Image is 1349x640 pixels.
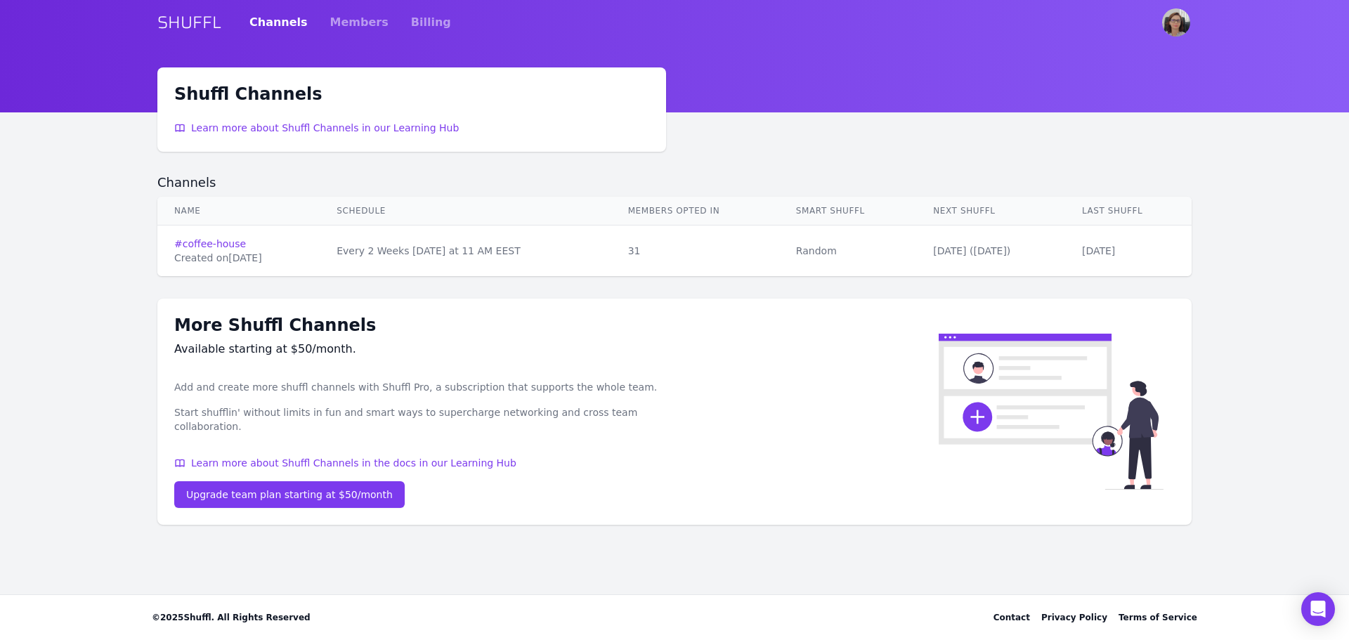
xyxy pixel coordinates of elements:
button: User menu [1161,7,1192,38]
span: © 2025 Shuffl. All Rights Reserved [152,612,311,623]
h1: More Shuffl Channels [174,315,674,335]
th: Last Shuffl [1065,197,1192,226]
a: Members [330,3,389,42]
a: Upgrade team plan starting at $50/month [174,481,405,508]
th: Members Opted In [611,197,779,226]
div: Upgrade team plan starting at $50/month [186,488,393,502]
td: Random [779,226,916,277]
img: Ioana Rogojanu [1162,8,1190,37]
p: Add and create more shuffl channels with Shuffl Pro, a subscription that supports the whole team. [174,380,674,394]
div: Contact [993,612,1030,623]
td: 31 [611,226,779,277]
td: Every 2 Weeks [DATE] at 11 AM EEST [320,226,611,277]
span: Learn more about Shuffl Channels in our Learning Hub [191,121,459,135]
th: Smart Shuffl [779,197,916,226]
a: #coffee-house [174,237,303,251]
a: Privacy Policy [1041,612,1107,623]
span: Learn more about Shuffl Channels in the docs in our Learning Hub [191,456,516,470]
h1: Shuffl Channels [174,84,459,104]
a: Billing [411,3,451,42]
a: SHUFFL [157,11,221,34]
div: [DATE] ( [DATE] ) [933,244,1048,258]
a: Channels [249,3,308,42]
div: Available starting at $50/month. [174,341,674,358]
p: Start shufflin' without limits in fun and smart ways to supercharge networking and cross team col... [174,405,674,433]
a: Learn more about Shuffl Channels in the docs in our Learning Hub [174,456,674,470]
div: [DATE] [1082,244,1175,258]
div: Created on [DATE] [174,251,303,265]
div: Open Intercom Messenger [1301,592,1335,626]
th: Next Shuffl [916,197,1065,226]
h2: Channels [157,174,1192,191]
a: Terms of Service [1119,612,1197,623]
th: Name [157,197,320,226]
a: Learn more about Shuffl Channels in our Learning Hub [174,121,459,135]
th: Schedule [320,197,611,226]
